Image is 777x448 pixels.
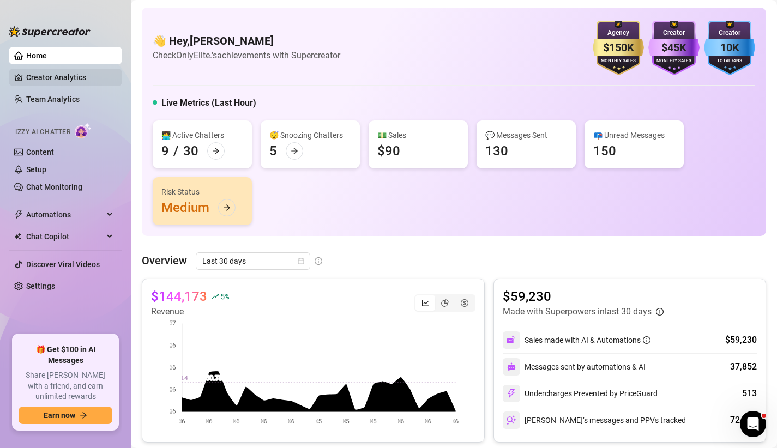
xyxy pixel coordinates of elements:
div: 513 [742,387,757,400]
iframe: Intercom live chat [740,411,766,437]
div: Risk Status [161,186,243,198]
div: Monthly Sales [593,58,644,65]
span: arrow-right [212,147,220,155]
div: 30 [183,142,198,160]
div: 72,598 [730,414,757,427]
img: Chat Copilot [14,233,21,240]
a: Setup [26,165,46,174]
div: 130 [485,142,508,160]
span: 🎁 Get $100 in AI Messages [19,344,112,366]
span: Share [PERSON_NAME] with a friend, and earn unlimited rewards [19,370,112,402]
div: 150 [593,142,616,160]
div: 😴 Snoozing Chatters [269,129,351,141]
span: info-circle [656,308,664,316]
div: Monthly Sales [648,58,700,65]
span: Last 30 days [202,253,304,269]
img: svg%3e [507,362,516,371]
img: svg%3e [507,389,516,398]
span: arrow-right [291,147,298,155]
div: 📪 Unread Messages [593,129,675,141]
span: 5 % [220,291,228,301]
div: 5 [269,142,277,160]
article: Revenue [151,305,228,318]
span: calendar [298,258,304,264]
div: 👩‍💻 Active Chatters [161,129,243,141]
div: 10K [704,39,755,56]
a: Settings [26,282,55,290]
span: Izzy AI Chatter [15,127,70,137]
a: Home [26,51,47,60]
div: 💬 Messages Sent [485,129,567,141]
span: thunderbolt [14,210,23,219]
div: Undercharges Prevented by PriceGuard [503,385,658,402]
span: rise [212,293,219,300]
div: Creator [648,28,700,38]
span: Automations [26,206,104,223]
a: Team Analytics [26,95,80,104]
button: Earn nowarrow-right [19,407,112,424]
div: [PERSON_NAME]’s messages and PPVs tracked [503,411,686,429]
span: arrow-right [223,204,231,211]
img: AI Chatter [75,123,92,138]
a: Discover Viral Videos [26,260,100,269]
span: arrow-right [80,411,87,419]
div: Sales made with AI & Automations [525,334,650,346]
h5: Live Metrics (Last Hour) [161,96,256,110]
img: gold-badge-CigiZidd.svg [593,21,644,75]
article: Check OnlyElite.'s achievements with Supercreator [153,49,340,62]
img: svg%3e [507,415,516,425]
span: info-circle [643,336,650,344]
div: $90 [377,142,400,160]
img: svg%3e [507,335,516,345]
div: Creator [704,28,755,38]
img: purple-badge-B9DA21FR.svg [648,21,700,75]
span: line-chart [421,299,429,307]
div: Agency [593,28,644,38]
div: 💵 Sales [377,129,459,141]
a: Chat Monitoring [26,183,82,191]
span: pie-chart [441,299,449,307]
article: Overview [142,252,187,269]
div: Total Fans [704,58,755,65]
div: 9 [161,142,169,160]
span: Chat Copilot [26,228,104,245]
article: $144,173 [151,288,207,305]
div: $45K [648,39,700,56]
img: logo-BBDzfeDw.svg [9,26,91,37]
div: $150K [593,39,644,56]
article: Made with Superpowers in last 30 days [503,305,652,318]
div: segmented control [414,294,475,312]
article: $59,230 [503,288,664,305]
h4: 👋 Hey, [PERSON_NAME] [153,33,340,49]
span: info-circle [315,257,322,265]
span: dollar-circle [461,299,468,307]
a: Content [26,148,54,156]
div: Messages sent by automations & AI [503,358,646,376]
img: blue-badge-DgoSNQY1.svg [704,21,755,75]
div: 37,852 [730,360,757,373]
a: Creator Analytics [26,69,113,86]
div: $59,230 [725,334,757,347]
span: Earn now [44,411,75,420]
